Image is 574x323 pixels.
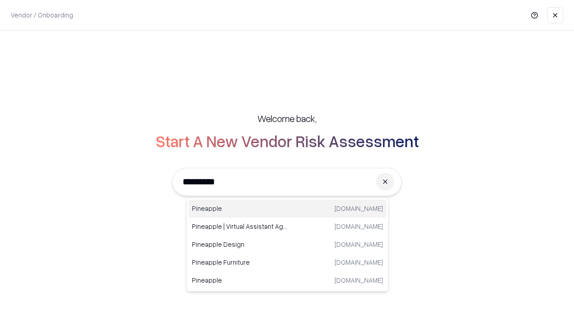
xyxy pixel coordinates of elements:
p: Pineapple | Virtual Assistant Agency [192,222,287,231]
p: Pineapple Design [192,240,287,249]
p: [DOMAIN_NAME] [335,258,383,267]
p: [DOMAIN_NAME] [335,222,383,231]
p: Vendor / Onboarding [11,10,73,20]
p: Pineapple [192,275,287,285]
h5: Welcome back, [257,112,317,125]
p: [DOMAIN_NAME] [335,204,383,213]
div: Suggestions [186,197,389,292]
h2: Start A New Vendor Risk Assessment [156,132,419,150]
p: [DOMAIN_NAME] [335,275,383,285]
p: Pineapple [192,204,287,213]
p: Pineapple Furniture [192,258,287,267]
p: [DOMAIN_NAME] [335,240,383,249]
